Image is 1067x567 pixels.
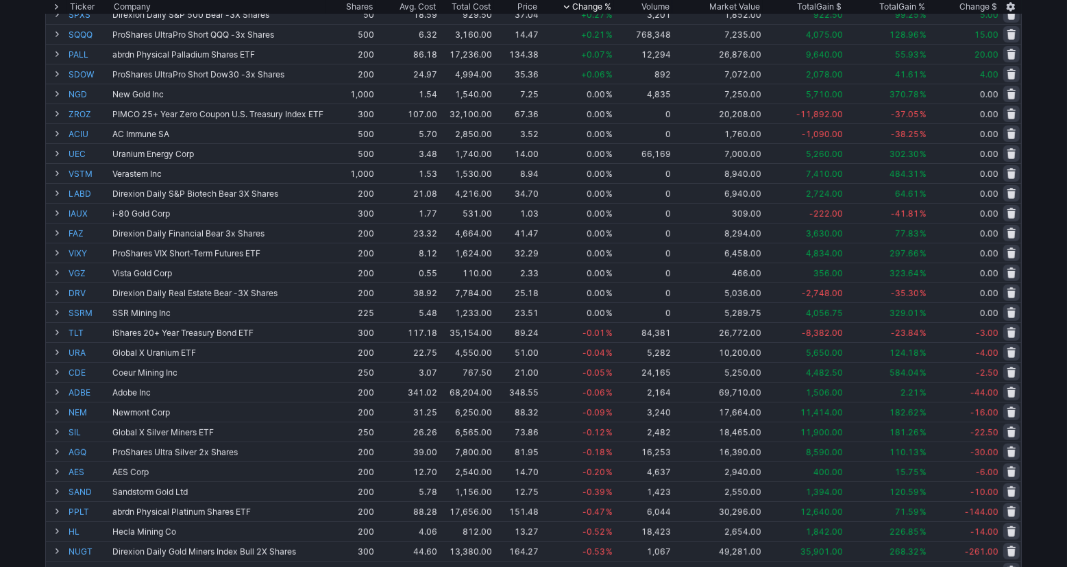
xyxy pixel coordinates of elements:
td: 4,994.00 [439,64,493,84]
span: % [920,407,927,418]
span: % [920,169,927,179]
td: 929.50 [439,4,493,24]
div: Direxion Daily Real Estate Bear -3X Shares [112,288,325,298]
td: 32,100.00 [439,104,493,123]
td: 86.18 [376,44,439,64]
td: 8.12 [376,243,439,263]
td: 1.53 [376,163,439,183]
span: 4,075.00 [806,29,843,40]
a: URA [69,343,110,362]
td: 3,201 [614,4,672,24]
span: -0.04 [582,348,605,358]
span: % [606,407,613,418]
span: % [920,29,927,40]
td: 531.00 [439,203,493,223]
span: % [606,29,613,40]
span: 484.31 [890,169,919,179]
span: % [606,228,613,239]
td: 4,216.00 [439,183,493,203]
td: 200 [326,263,376,282]
a: TLT [69,323,110,342]
span: 124.18 [890,348,919,358]
td: 117.18 [376,322,439,342]
span: 55.93 [895,49,919,60]
span: -4.00 [976,348,998,358]
span: -222.00 [809,208,843,219]
td: 2.33 [493,263,541,282]
div: PIMCO 25+ Year Zero Coupon U.S. Treasury Index ETF [112,109,325,119]
span: % [606,129,613,139]
td: 50 [326,4,376,24]
td: 6,940.00 [672,183,763,203]
span: 5,260.00 [806,149,843,159]
span: +0.06 [581,69,605,80]
div: Verastem Inc [112,169,325,179]
td: 7,000.00 [672,143,763,163]
td: 3.52 [493,123,541,143]
td: 26,772.00 [672,322,763,342]
div: Uranium Energy Corp [112,149,325,159]
td: 17,236.00 [439,44,493,64]
td: 5,036.00 [672,282,763,302]
td: 200 [326,183,376,203]
td: 0 [614,282,672,302]
td: 1,233.00 [439,302,493,322]
td: 466.00 [672,263,763,282]
span: +0.21 [581,29,605,40]
span: 0.00 [980,268,998,278]
td: 7.25 [493,84,541,104]
td: 8,940.00 [672,163,763,183]
td: 110.00 [439,263,493,282]
td: 2,164 [614,382,672,402]
td: 51.00 [493,342,541,362]
span: 329.01 [890,308,919,318]
td: 250 [326,362,376,382]
td: 25.18 [493,282,541,302]
td: 5,282 [614,342,672,362]
span: % [606,387,613,398]
a: NEM [69,402,110,422]
td: 21.00 [493,362,541,382]
td: 892 [614,64,672,84]
td: 1.54 [376,84,439,104]
td: 10,200.00 [672,342,763,362]
td: 200 [326,44,376,64]
td: 500 [326,123,376,143]
span: % [920,387,927,398]
td: 84,381 [614,322,672,342]
span: % [920,149,927,159]
a: SQQQ [69,25,110,44]
span: 3,630.00 [806,228,843,239]
td: 200 [326,223,376,243]
span: 182.62 [890,407,919,418]
span: 7,410.00 [806,169,843,179]
td: 134.38 [493,44,541,64]
span: % [606,49,613,60]
span: % [920,129,927,139]
td: 1,624.00 [439,243,493,263]
td: 767.50 [439,362,493,382]
td: 0 [614,123,672,143]
a: AES [69,462,110,481]
td: 8.94 [493,163,541,183]
span: 302.30 [890,149,919,159]
span: % [606,109,613,119]
span: % [920,348,927,358]
td: 2,850.00 [439,123,493,143]
td: 0 [614,302,672,322]
td: 768,348 [614,24,672,44]
span: % [606,208,613,219]
td: 7,784.00 [439,282,493,302]
a: PPLT [69,502,110,521]
span: 2.21 [900,387,919,398]
a: AGQ [69,442,110,461]
td: 3,160.00 [439,24,493,44]
span: 99.25 [895,10,919,20]
span: -3.00 [976,328,998,338]
a: SSRM [69,303,110,322]
span: 15.00 [974,29,998,40]
span: +0.07 [581,49,605,60]
div: ProShares UltraPro Short Dow30 -3x Shares [112,69,325,80]
span: 0.00 [980,308,998,318]
td: 200 [326,243,376,263]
